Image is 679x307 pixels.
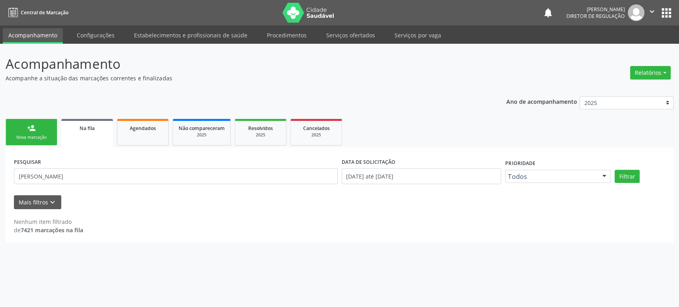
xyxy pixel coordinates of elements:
button: notifications [543,7,554,18]
i:  [648,7,656,16]
a: Serviços ofertados [321,28,381,42]
div: [PERSON_NAME] [566,6,625,13]
a: Acompanhamento [3,28,63,44]
strong: 7421 marcações na fila [21,226,83,234]
label: DATA DE SOLICITAÇÃO [342,156,395,168]
span: Todos [508,173,594,181]
button: Relatórios [630,66,671,80]
a: Central de Marcação [6,6,68,19]
div: person_add [27,124,36,132]
div: 2025 [179,132,225,138]
span: Não compareceram [179,125,225,132]
a: Serviços por vaga [389,28,447,42]
button: Mais filtroskeyboard_arrow_down [14,195,61,209]
span: Cancelados [303,125,330,132]
input: Nome, CNS [14,168,338,184]
span: Central de Marcação [21,9,68,16]
span: Diretor de regulação [566,13,625,19]
a: Configurações [71,28,120,42]
p: Ano de acompanhamento [506,96,577,106]
p: Acompanhamento [6,54,473,74]
span: Na fila [80,125,95,132]
input: Selecione um intervalo [342,168,502,184]
div: 2025 [241,132,280,138]
div: de [14,226,83,234]
i: keyboard_arrow_down [48,198,57,207]
div: Nenhum item filtrado [14,218,83,226]
button: apps [660,6,673,20]
img: img [628,4,644,21]
a: Estabelecimentos e profissionais de saúde [128,28,253,42]
div: Nova marcação [12,134,51,140]
button:  [644,4,660,21]
button: Filtrar [615,170,640,183]
label: PESQUISAR [14,156,41,168]
div: 2025 [296,132,336,138]
a: Procedimentos [261,28,312,42]
span: Agendados [130,125,156,132]
label: Prioridade [505,157,535,170]
p: Acompanhe a situação das marcações correntes e finalizadas [6,74,473,82]
span: Resolvidos [248,125,273,132]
